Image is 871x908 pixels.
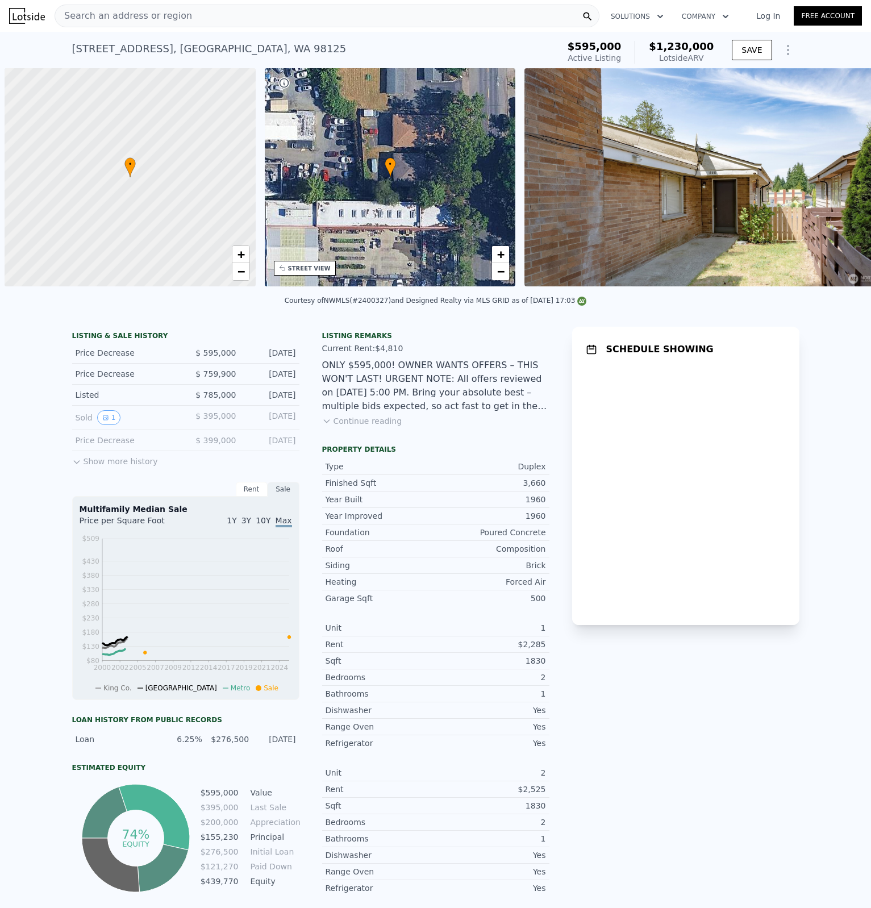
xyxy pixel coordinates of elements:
div: • [385,157,396,177]
div: Unit [326,622,436,634]
span: Active Listing [568,53,621,63]
a: Zoom out [232,263,249,280]
div: Yes [436,721,546,732]
div: [DATE] [256,734,295,745]
div: Loan history from public records [72,715,299,724]
div: Heating [326,576,436,588]
div: [DATE] [245,435,296,446]
div: [DATE] [245,389,296,401]
div: Refrigerator [326,738,436,749]
div: Estimated Equity [72,763,299,772]
div: • [124,157,136,177]
button: Continue reading [322,415,402,427]
span: • [385,159,396,169]
span: King Co. [103,684,132,692]
div: Sold [76,410,177,425]
td: Principal [248,831,299,843]
div: 2 [436,817,546,828]
div: Composition [436,543,546,555]
div: 2 [436,767,546,778]
div: [DATE] [245,368,296,380]
td: $395,000 [200,801,239,814]
div: LISTING & SALE HISTORY [72,331,299,343]
button: Show Options [777,39,799,61]
div: Listing remarks [322,331,549,340]
tspan: $280 [82,600,99,608]
div: Bedrooms [326,817,436,828]
span: 3Y [241,516,251,525]
td: $276,500 [200,845,239,858]
td: Last Sale [248,801,299,814]
img: Lotside [9,8,45,24]
button: Show more history [72,451,158,467]
tspan: $180 [82,628,99,636]
div: 1 [436,833,546,844]
div: Sqft [326,800,436,811]
span: − [237,264,244,278]
tspan: $509 [82,535,99,543]
a: Zoom in [492,246,509,263]
span: $ 395,000 [195,411,236,420]
div: Poured Concrete [436,527,546,538]
span: • [124,159,136,169]
div: Bedrooms [326,672,436,683]
tspan: 2000 [93,664,111,672]
span: $1,230,000 [649,40,714,52]
tspan: 2012 [182,664,199,672]
tspan: $380 [82,572,99,580]
span: + [237,247,244,261]
tspan: equity [122,839,149,848]
div: [DATE] [245,410,296,425]
div: Bathrooms [326,833,436,844]
div: Unit [326,767,436,778]
button: Company [673,6,738,27]
div: Duplex [436,461,546,472]
tspan: 2009 [164,664,182,672]
div: Year Built [326,494,436,505]
div: 1 [436,622,546,634]
span: 10Y [256,516,270,525]
div: $276,500 [209,734,249,745]
div: Garage Sqft [326,593,436,604]
div: 1960 [436,494,546,505]
div: Listed [76,389,177,401]
span: $ 759,900 [195,369,236,378]
div: Range Oven [326,721,436,732]
div: Sale [268,482,299,497]
button: View historical data [97,410,121,425]
div: Courtesy of NWMLS (#2400327) and Designed Realty via MLS GRID as of [DATE] 17:03 [285,297,587,305]
tspan: 2017 [217,664,235,672]
td: Paid Down [248,860,299,873]
div: Price Decrease [76,435,177,446]
div: Price Decrease [76,347,177,359]
span: $ 595,000 [195,348,236,357]
tspan: $330 [82,586,99,594]
div: 2 [436,672,546,683]
td: $121,270 [200,860,239,873]
div: Rent [326,639,436,650]
div: [DATE] [245,347,296,359]
div: Refrigerator [326,882,436,894]
div: 1 [436,688,546,699]
span: $4,810 [375,344,403,353]
div: Roof [326,543,436,555]
span: + [497,247,505,261]
tspan: 2007 [147,664,164,672]
span: [GEOGRAPHIC_DATA] [145,684,217,692]
div: Forced Air [436,576,546,588]
tspan: 2024 [270,664,288,672]
span: $595,000 [568,40,622,52]
div: Yes [436,849,546,861]
div: Rent [326,784,436,795]
div: Loan [76,734,156,745]
div: Siding [326,560,436,571]
div: Yes [436,882,546,894]
div: 1830 [436,800,546,811]
span: Search an address or region [55,9,192,23]
tspan: 2005 [129,664,147,672]
div: Rent [236,482,268,497]
td: $155,230 [200,831,239,843]
div: Foundation [326,527,436,538]
div: 6.25% [162,734,202,745]
div: $2,525 [436,784,546,795]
